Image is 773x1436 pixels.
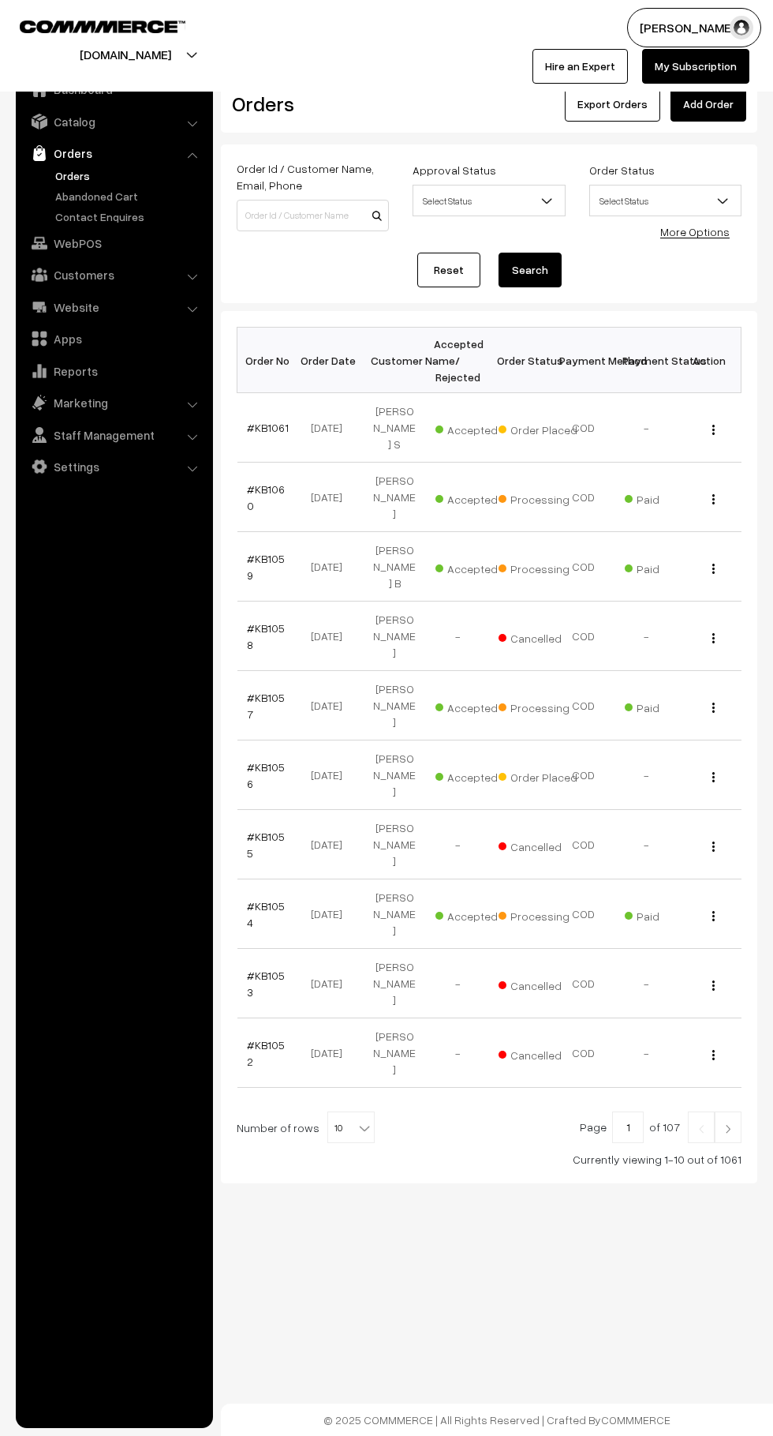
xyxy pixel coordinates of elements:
[694,1124,708,1134] img: Left
[20,107,207,136] a: Catalog
[552,810,615,879] td: COD
[20,21,185,32] img: COMMMERCE
[247,969,285,999] a: #KB1053
[712,772,715,782] img: Menu
[300,328,363,393] th: Order Date
[649,1120,680,1134] span: of 107
[601,1413,670,1427] a: COMMMERCE
[712,633,715,643] img: Menu
[328,1112,374,1144] span: 10
[247,691,285,721] a: #KB1057
[730,16,753,39] img: user
[426,328,489,393] th: Accepted / Rejected
[499,973,577,994] span: Cancelled
[363,671,426,740] td: [PERSON_NAME]
[237,328,301,393] th: Order No
[20,261,207,289] a: Customers
[435,487,514,508] span: Accepted
[426,602,489,671] td: -
[20,357,207,385] a: Reports
[20,388,207,417] a: Marketing
[247,1038,285,1068] a: #KB1052
[300,463,363,532] td: [DATE]
[712,425,715,435] img: Menu
[426,810,489,879] td: -
[499,557,577,577] span: Processing
[552,602,615,671] td: COD
[552,671,615,740] td: COD
[435,904,514,924] span: Accepted
[580,1120,607,1134] span: Page
[300,949,363,1018] td: [DATE]
[552,879,615,949] td: COD
[20,452,207,481] a: Settings
[712,842,715,852] img: Menu
[721,1124,735,1134] img: Right
[435,765,514,785] span: Accepted
[590,187,741,215] span: Select Status
[565,87,660,122] button: Export Orders
[413,185,565,216] span: Select Status
[615,810,678,879] td: -
[615,949,678,1018] td: -
[20,16,158,35] a: COMMMERCE
[247,899,285,929] a: #KB1054
[625,557,704,577] span: Paid
[499,904,577,924] span: Processing
[499,626,577,647] span: Cancelled
[426,1018,489,1088] td: -
[615,740,678,810] td: -
[51,167,207,184] a: Orders
[499,834,577,855] span: Cancelled
[300,671,363,740] td: [DATE]
[615,1018,678,1088] td: -
[615,602,678,671] td: -
[247,421,289,434] a: #KB1061
[237,1151,741,1168] div: Currently viewing 1-10 out of 1061
[642,49,749,84] a: My Subscription
[660,225,730,238] a: More Options
[20,293,207,321] a: Website
[499,696,577,716] span: Processing
[221,1404,773,1436] footer: © 2025 COMMMERCE | All Rights Reserved | Crafted By
[712,494,715,504] img: Menu
[552,532,615,602] td: COD
[363,949,426,1018] td: [PERSON_NAME]
[589,185,741,216] span: Select Status
[20,139,207,167] a: Orders
[327,1112,375,1143] span: 10
[237,160,389,193] label: Order Id / Customer Name, Email, Phone
[363,740,426,810] td: [PERSON_NAME]
[232,92,387,116] h2: Orders
[552,328,615,393] th: Payment Method
[363,463,426,532] td: [PERSON_NAME]
[499,487,577,508] span: Processing
[627,8,761,47] button: [PERSON_NAME]…
[363,393,426,463] td: [PERSON_NAME] S
[247,830,285,860] a: #KB1055
[300,879,363,949] td: [DATE]
[300,810,363,879] td: [DATE]
[552,463,615,532] td: COD
[625,696,704,716] span: Paid
[435,418,514,438] span: Accepted
[552,1018,615,1088] td: COD
[712,564,715,574] img: Menu
[499,253,562,287] button: Search
[51,208,207,225] a: Contact Enquires
[363,810,426,879] td: [PERSON_NAME]
[625,904,704,924] span: Paid
[20,421,207,449] a: Staff Management
[712,703,715,713] img: Menu
[413,187,564,215] span: Select Status
[712,1050,715,1060] img: Menu
[363,879,426,949] td: [PERSON_NAME]
[678,328,741,393] th: Action
[552,740,615,810] td: COD
[247,621,285,651] a: #KB1058
[363,328,426,393] th: Customer Name
[20,229,207,257] a: WebPOS
[625,487,704,508] span: Paid
[426,949,489,1018] td: -
[532,49,628,84] a: Hire an Expert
